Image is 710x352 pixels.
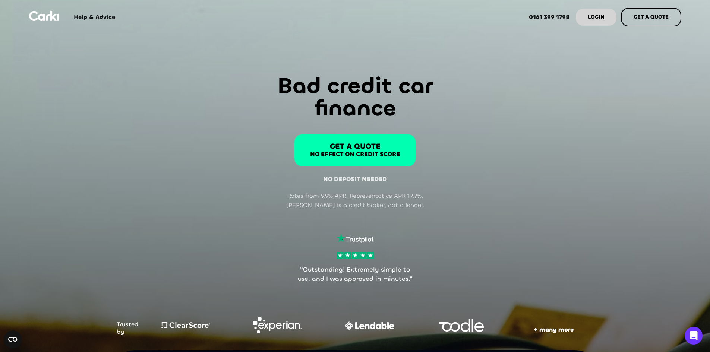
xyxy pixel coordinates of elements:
img: Company logo [338,321,402,330]
img: stars [337,252,374,259]
strong: GET A QUOTE [634,13,669,20]
a: LOGIN [576,9,616,26]
img: Company logo [154,322,218,328]
div: Open Intercom Messenger [685,327,703,345]
strong: LOGIN [588,13,605,20]
strong: + many more [534,326,574,333]
h1: Bad credit car finance [247,75,463,120]
strong: 0161 399 1798 [529,13,570,21]
a: GET A QUOTENo effect on credit score [294,134,416,166]
p: Rates from 9.9% APR. Representative APR 19.9%. [PERSON_NAME] is a credit broker, not a lender. [283,191,428,210]
img: Company logo [432,319,491,332]
p: "Outstanding! Extremely simple to use, and I was approved in minutes." [294,265,417,283]
img: Company logo [246,317,310,333]
strong: GET A QUOTE [330,141,381,151]
img: Logo [29,11,59,21]
a: Help & Advice [68,3,121,32]
a: 0161 399 1798 [523,3,576,32]
div: Trusted by [117,321,146,336]
button: Open CMP widget [4,330,22,348]
a: GET A QUOTE [621,8,681,26]
p: NO DEPOSIT NEEDED [294,174,416,184]
img: trustpilot [337,234,374,243]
